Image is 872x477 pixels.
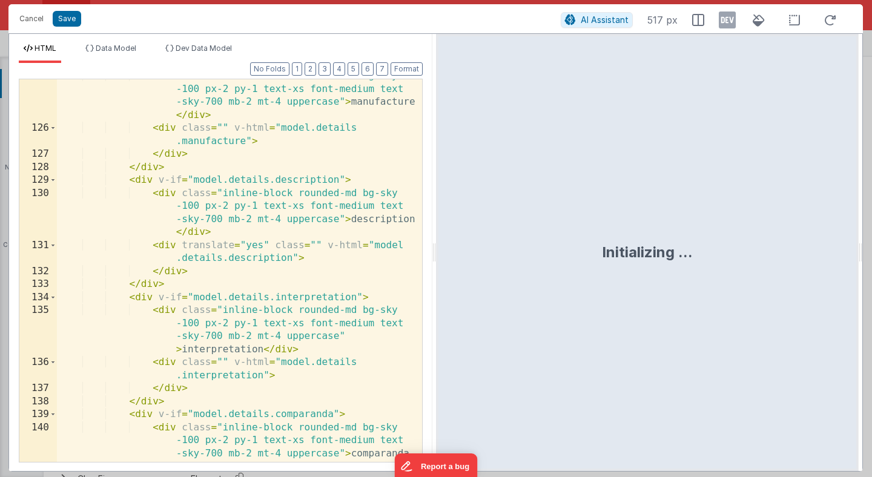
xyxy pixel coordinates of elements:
span: 517 px [647,13,678,27]
button: 1 [292,62,302,76]
div: 139 [19,408,57,421]
div: 138 [19,395,57,409]
div: 125 [19,70,57,122]
button: Format [391,62,423,76]
div: 134 [19,291,57,304]
button: 3 [319,62,331,76]
span: Dev Data Model [176,44,232,53]
div: Initializing ... [602,243,693,262]
button: AI Assistant [561,12,633,28]
div: 140 [19,421,57,473]
button: 7 [376,62,388,76]
div: 129 [19,174,57,187]
div: 130 [19,187,57,239]
button: Save [53,11,81,27]
div: 128 [19,161,57,174]
div: 135 [19,304,57,356]
span: HTML [35,44,56,53]
div: 136 [19,356,57,382]
button: No Folds [250,62,289,76]
div: 137 [19,382,57,395]
div: 132 [19,265,57,278]
button: 6 [362,62,374,76]
div: 127 [19,148,57,161]
div: 131 [19,239,57,265]
button: Cancel [13,10,50,27]
button: 5 [348,62,359,76]
div: 126 [19,122,57,148]
span: AI Assistant [581,15,629,25]
button: 2 [305,62,316,76]
div: 133 [19,278,57,291]
span: Data Model [96,44,136,53]
button: 4 [333,62,345,76]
